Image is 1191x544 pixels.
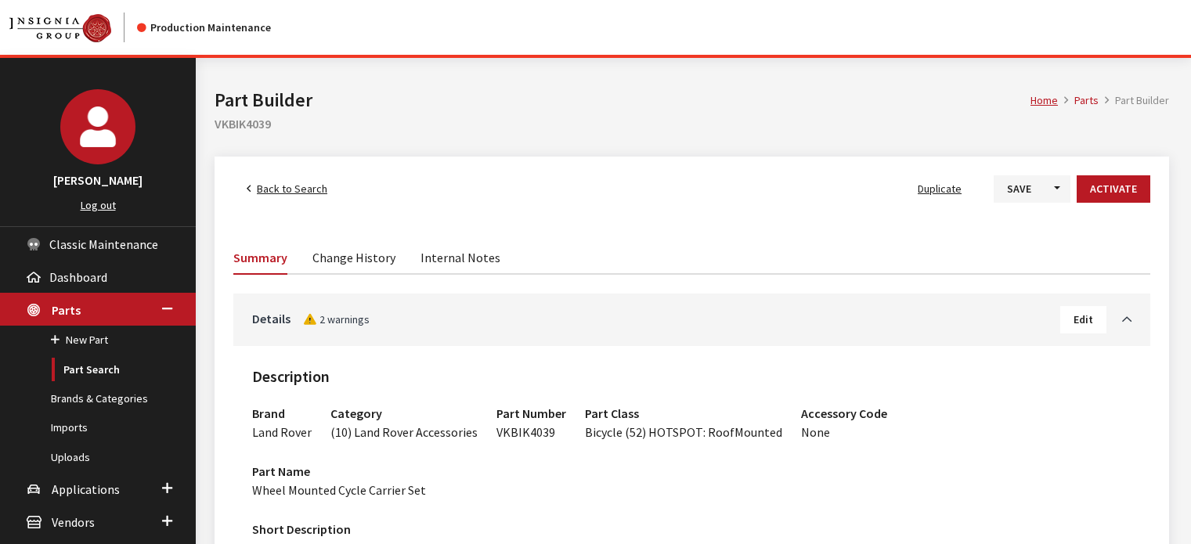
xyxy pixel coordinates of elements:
[52,481,120,497] span: Applications
[1099,92,1169,109] li: Part Builder
[330,424,478,440] span: (10) Land Rover Accessories
[233,175,341,203] a: Back to Search
[257,182,327,196] span: Back to Search
[252,404,312,423] h3: Brand
[330,404,478,423] h3: Category
[252,520,1131,539] h3: Short Description
[233,240,287,275] a: Summary
[252,309,1060,328] a: Details2 warnings
[49,236,158,252] span: Classic Maintenance
[1074,312,1093,326] span: Edit
[252,482,426,498] span: Wheel Mounted Cycle Carrier Set
[801,404,887,423] h3: Accessory Code
[1060,306,1106,333] button: Edit Details
[1058,92,1099,109] li: Parts
[918,182,962,196] span: Duplicate
[585,424,646,440] span: Bicycle (52)
[994,175,1045,203] button: Save
[252,365,1131,388] h2: Description
[420,240,500,273] a: Internal Notes
[312,240,395,273] a: Change History
[496,404,566,423] h3: Part Number
[801,424,830,440] span: None
[9,14,111,42] img: Catalog Maintenance
[16,171,180,189] h3: [PERSON_NAME]
[303,312,370,326] span: 2 warnings
[52,514,95,530] span: Vendors
[52,302,81,318] span: Parts
[252,424,312,440] span: Land Rover
[215,114,1169,133] h2: VKBIK4039
[137,20,271,36] div: Production Maintenance
[496,424,555,440] span: VKBIK4039
[60,89,135,164] img: Kirsten Dart
[49,269,107,285] span: Dashboard
[1077,175,1150,203] button: Activate
[81,198,116,212] a: Log out
[215,86,1030,114] h1: Part Builder
[252,462,1131,481] h3: Part Name
[904,175,975,203] button: Duplicate
[1106,309,1131,328] a: Toggle Accordion
[9,13,137,42] a: Insignia Group logo
[1030,93,1058,107] a: Home
[648,424,782,440] span: HOTSPOT: RoofMounted
[585,404,782,423] h3: Part Class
